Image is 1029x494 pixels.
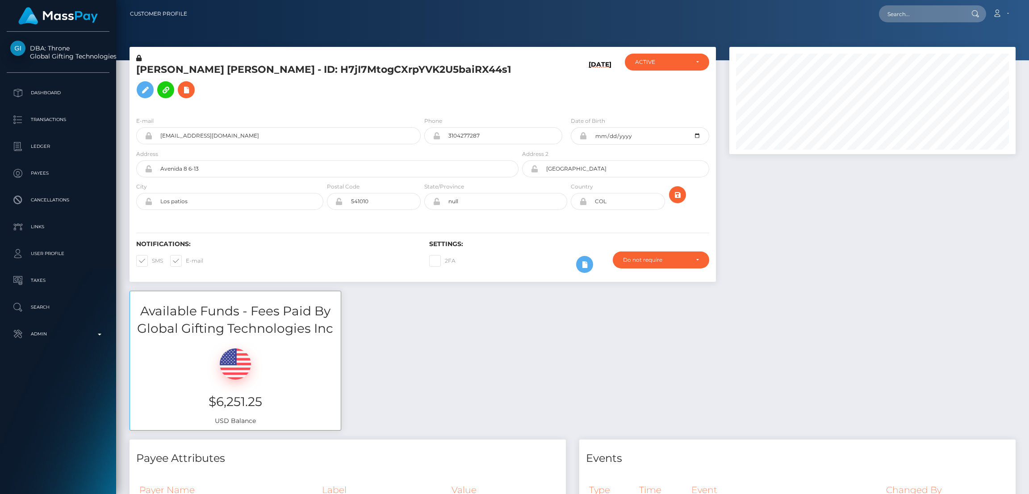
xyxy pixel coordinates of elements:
[635,59,689,66] div: ACTIVE
[879,5,963,22] input: Search...
[327,183,360,191] label: Postal Code
[625,54,709,71] button: ACTIVE
[7,135,109,158] a: Ledger
[130,337,341,430] div: USD Balance
[424,117,442,125] label: Phone
[18,7,98,25] img: MassPay Logo
[7,189,109,211] a: Cancellations
[424,183,464,191] label: State/Province
[623,256,689,264] div: Do not require
[10,86,106,100] p: Dashboard
[130,302,341,337] h3: Available Funds - Fees Paid By Global Gifting Technologies Inc
[7,109,109,131] a: Transactions
[136,255,163,267] label: SMS
[10,193,106,207] p: Cancellations
[613,251,709,268] button: Do not require
[10,247,106,260] p: User Profile
[136,183,147,191] label: City
[170,255,203,267] label: E-mail
[10,327,106,341] p: Admin
[10,140,106,153] p: Ledger
[7,243,109,265] a: User Profile
[7,269,109,292] a: Taxes
[7,44,109,60] span: DBA: Throne Global Gifting Technologies Inc
[522,150,548,158] label: Address 2
[130,4,187,23] a: Customer Profile
[7,216,109,238] a: Links
[586,451,1009,466] h4: Events
[7,323,109,345] a: Admin
[10,301,106,314] p: Search
[10,41,25,56] img: Global Gifting Technologies Inc
[136,240,416,248] h6: Notifications:
[429,255,456,267] label: 2FA
[10,220,106,234] p: Links
[136,150,158,158] label: Address
[136,451,559,466] h4: Payee Attributes
[10,274,106,287] p: Taxes
[429,240,709,248] h6: Settings:
[136,117,154,125] label: E-mail
[137,393,334,410] h3: $6,251.25
[10,167,106,180] p: Payees
[10,113,106,126] p: Transactions
[136,63,514,103] h5: [PERSON_NAME] [PERSON_NAME] - ID: H7jI7MtogCXrpYVK2U5baiRX44s1
[7,296,109,318] a: Search
[589,61,611,106] h6: [DATE]
[7,162,109,184] a: Payees
[571,183,593,191] label: Country
[7,82,109,104] a: Dashboard
[220,348,251,380] img: USD.png
[571,117,605,125] label: Date of Birth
